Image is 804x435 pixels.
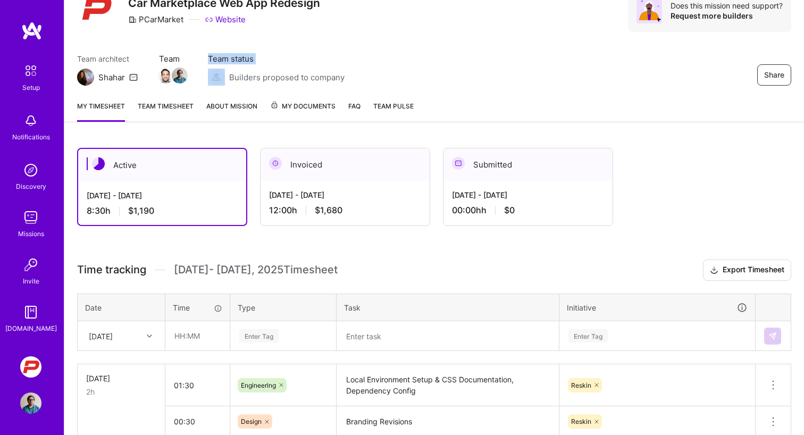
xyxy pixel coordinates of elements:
[12,131,50,143] div: Notifications
[568,328,608,344] div: Enter Tag
[86,373,156,384] div: [DATE]
[165,371,230,399] input: HH:MM
[20,302,41,323] img: guide book
[452,157,465,170] img: Submitted
[373,102,414,110] span: Team Pulse
[452,189,604,200] div: [DATE] - [DATE]
[710,265,718,276] i: icon Download
[147,333,152,339] i: icon Chevron
[229,72,345,83] span: Builders proposed to company
[571,381,591,389] span: Reskin
[338,365,558,405] textarea: Local Environment Setup & CSS Documentation, Dependency Config
[18,228,44,239] div: Missions
[128,15,137,24] i: icon CompanyGray
[270,101,336,122] a: My Documents
[20,356,41,378] img: PCarMarket: Car Marketplace Web App Redesign
[89,330,113,341] div: [DATE]
[129,73,138,81] i: icon Mail
[208,53,345,64] span: Team status
[20,60,42,82] img: setup
[173,302,222,313] div: Time
[87,205,238,216] div: 8:30 h
[18,356,44,378] a: PCarMarket: Car Marketplace Web App Redesign
[77,101,125,122] a: My timesheet
[166,322,229,350] input: HH:MM
[373,101,414,122] a: Team Pulse
[20,160,41,181] img: discovery
[158,68,174,83] img: Team Member Avatar
[77,53,138,64] span: Team architect
[174,263,338,277] span: [DATE] - [DATE] , 2025 Timesheet
[18,392,44,414] a: User Avatar
[16,181,46,192] div: Discovery
[269,189,421,200] div: [DATE] - [DATE]
[571,417,591,425] span: Reskin
[443,148,613,181] div: Submitted
[138,101,194,122] a: Team timesheet
[77,69,94,86] img: Team Architect
[208,69,225,86] img: Builders proposed to company
[504,205,515,216] span: $0
[348,101,361,122] a: FAQ
[757,64,791,86] button: Share
[98,72,125,83] div: Shahar
[270,101,336,112] span: My Documents
[703,260,791,281] button: Export Timesheet
[128,14,183,25] div: PCarMarket
[671,11,783,21] div: Request more builders
[452,205,604,216] div: 00:00h h
[315,205,342,216] span: $1,680
[239,328,279,344] div: Enter Tag
[671,1,783,11] div: Does this mission need support?
[87,190,238,201] div: [DATE] - [DATE]
[21,21,43,40] img: logo
[159,53,187,64] span: Team
[159,66,173,85] a: Team Member Avatar
[173,66,187,85] a: Team Member Avatar
[78,149,246,181] div: Active
[337,294,559,321] th: Task
[567,302,748,314] div: Initiative
[172,68,188,83] img: Team Member Avatar
[241,417,262,425] span: Design
[22,82,40,93] div: Setup
[77,263,146,277] span: Time tracking
[128,205,154,216] span: $1,190
[241,381,276,389] span: Engineering
[20,110,41,131] img: bell
[78,294,165,321] th: Date
[92,157,105,170] img: Active
[206,101,257,122] a: About Mission
[20,392,41,414] img: User Avatar
[5,323,57,334] div: [DOMAIN_NAME]
[20,254,41,275] img: Invite
[269,157,282,170] img: Invoiced
[20,207,41,228] img: teamwork
[768,332,777,340] img: Submit
[261,148,430,181] div: Invoiced
[205,14,246,25] a: Website
[269,205,421,216] div: 12:00 h
[230,294,337,321] th: Type
[23,275,39,287] div: Invite
[764,70,784,80] span: Share
[86,386,156,397] div: 2h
